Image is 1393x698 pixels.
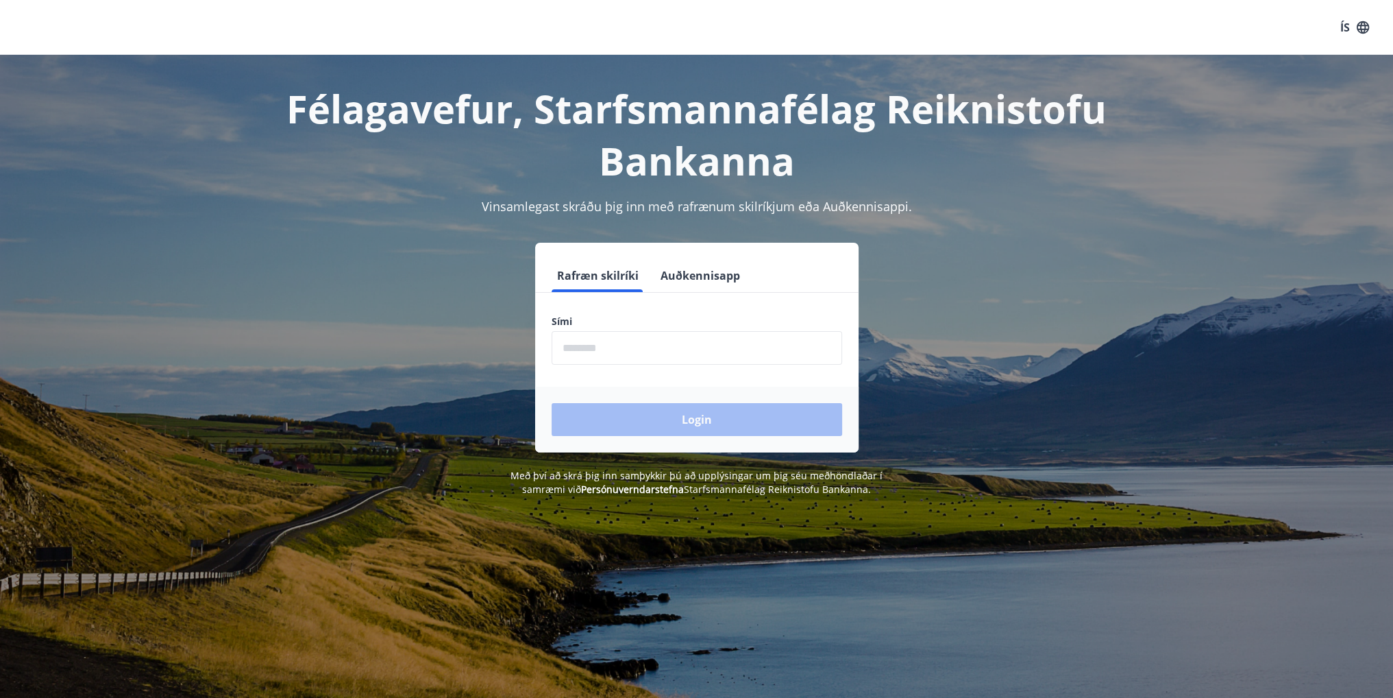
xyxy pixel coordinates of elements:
label: Sími [552,315,842,328]
span: Vinsamlegast skráðu þig inn með rafrænum skilríkjum eða Auðkennisappi. [482,198,912,215]
button: ÍS [1333,15,1377,40]
a: Persónuverndarstefna [581,483,684,496]
button: Auðkennisapp [655,259,745,292]
h1: Félagavefur, Starfsmannafélag Reiknistofu Bankanna [220,82,1174,186]
span: Með því að skrá þig inn samþykkir þú að upplýsingar um þig séu meðhöndlaðar í samræmi við Starfsm... [510,469,883,496]
button: Rafræn skilríki [552,259,644,292]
